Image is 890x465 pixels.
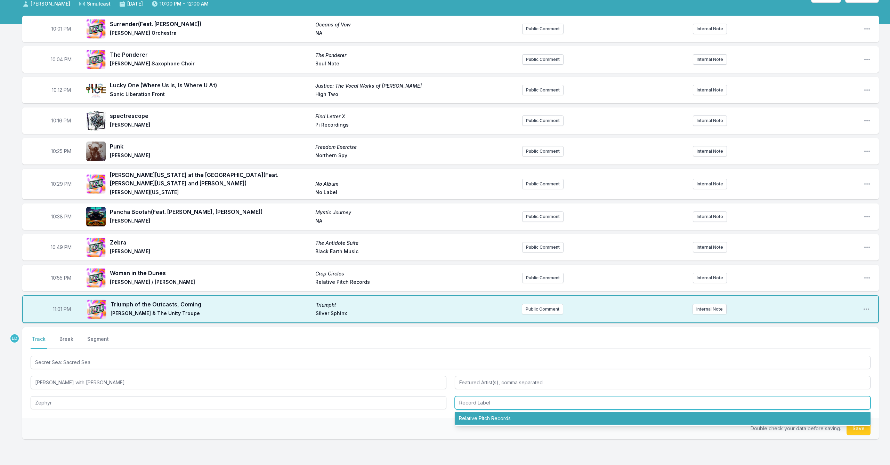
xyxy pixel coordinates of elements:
[86,50,106,69] img: The Ponderer
[847,422,871,435] button: Save
[31,356,871,369] input: Track Title
[864,148,871,155] button: Open playlist item options
[110,152,311,160] span: [PERSON_NAME]
[151,0,209,7] span: 10:00 PM - 12:00 AM
[751,425,841,431] span: Double check your data before saving.
[693,85,727,95] button: Internal Note
[110,81,311,89] span: Lucky One (Where Us Is, Is Where U At)
[522,304,563,314] button: Public Comment
[693,54,727,65] button: Internal Note
[53,306,71,313] span: Timestamp
[522,24,564,34] button: Public Comment
[110,171,311,187] span: [PERSON_NAME][US_STATE] at the [GEOGRAPHIC_DATA] (Feat. [PERSON_NAME][US_STATE] and [PERSON_NAME])
[522,115,564,126] button: Public Comment
[110,112,311,120] span: spectrescope
[316,310,517,318] span: Silver Sphinx
[110,30,311,38] span: [PERSON_NAME] Orchestra
[51,148,71,155] span: Timestamp
[316,302,517,308] span: Triumph!
[455,412,871,425] li: Relative Pitch Records
[864,87,871,94] button: Open playlist item options
[119,0,143,7] span: [DATE]
[315,91,517,99] span: High Two
[864,244,871,251] button: Open playlist item options
[315,21,517,28] span: Oceans of Vow
[31,336,47,349] button: Track
[51,117,71,124] span: Timestamp
[22,0,70,7] span: [PERSON_NAME]
[110,189,311,197] span: [PERSON_NAME][US_STATE]
[51,25,71,32] span: Timestamp
[522,242,564,252] button: Public Comment
[110,248,311,256] span: [PERSON_NAME]
[693,304,727,314] button: Internal Note
[87,299,106,319] img: Triumph!
[110,20,311,28] span: Surrender (Feat. [PERSON_NAME])
[693,242,727,252] button: Internal Note
[315,82,517,89] span: Justice: The Vocal Works of [PERSON_NAME]
[110,208,311,216] span: Pancha Bootah (Feat. [PERSON_NAME], [PERSON_NAME])
[86,238,106,257] img: The Antidote Suite
[315,270,517,277] span: Crop Circles
[315,121,517,130] span: Pi Recordings
[51,244,72,251] span: Timestamp
[864,25,871,32] button: Open playlist item options
[110,142,311,151] span: Punk
[315,279,517,287] span: Relative Pitch Records
[315,52,517,59] span: The Ponderer
[315,189,517,197] span: No Label
[110,60,311,69] span: [PERSON_NAME] Saxophone Choir
[315,113,517,120] span: Find Letter X
[693,24,727,34] button: Internal Note
[522,273,564,283] button: Public Comment
[693,146,727,157] button: Internal Note
[315,209,517,216] span: Mystic Journey
[86,19,106,39] img: Oceans of Vow
[693,179,727,189] button: Internal Note
[110,50,311,59] span: The Ponderer
[31,376,446,389] input: Artist
[110,238,311,247] span: Zebra
[31,396,446,409] input: Album Title
[111,310,311,318] span: [PERSON_NAME] & The Unity Troupe
[86,336,110,349] button: Segment
[863,306,870,313] button: Open playlist item options
[693,273,727,283] button: Internal Note
[522,146,564,157] button: Public Comment
[51,213,72,220] span: Timestamp
[693,115,727,126] button: Internal Note
[86,111,106,130] img: Find Letter X
[315,181,517,187] span: No Album
[864,213,871,220] button: Open playlist item options
[315,240,517,247] span: The Antidote Suite
[522,54,564,65] button: Public Comment
[864,274,871,281] button: Open playlist item options
[522,85,564,95] button: Public Comment
[315,30,517,38] span: NA
[10,334,19,343] p: LeRoy Downs
[110,91,311,99] span: Sonic Liberation Front
[58,336,75,349] button: Break
[51,181,72,187] span: Timestamp
[455,376,871,389] input: Featured Artist(s), comma separated
[51,56,72,63] span: Timestamp
[522,211,564,222] button: Public Comment
[51,274,71,281] span: Timestamp
[455,396,871,409] input: Record Label
[86,80,106,100] img: Justice: The Vocal Works of Oliver Lake
[86,268,106,288] img: Crop Circles
[111,300,311,308] span: Triumph of the Outcasts, Coming
[86,142,106,161] img: Freedom Exercise
[110,269,311,277] span: Woman in the Dunes
[110,279,311,287] span: [PERSON_NAME] / [PERSON_NAME]
[522,179,564,189] button: Public Comment
[864,181,871,187] button: Open playlist item options
[110,217,311,226] span: [PERSON_NAME]
[315,144,517,151] span: Freedom Exercise
[315,60,517,69] span: Soul Note
[315,217,517,226] span: NA
[52,87,71,94] span: Timestamp
[864,56,871,63] button: Open playlist item options
[693,211,727,222] button: Internal Note
[86,207,106,226] img: Mystic Journey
